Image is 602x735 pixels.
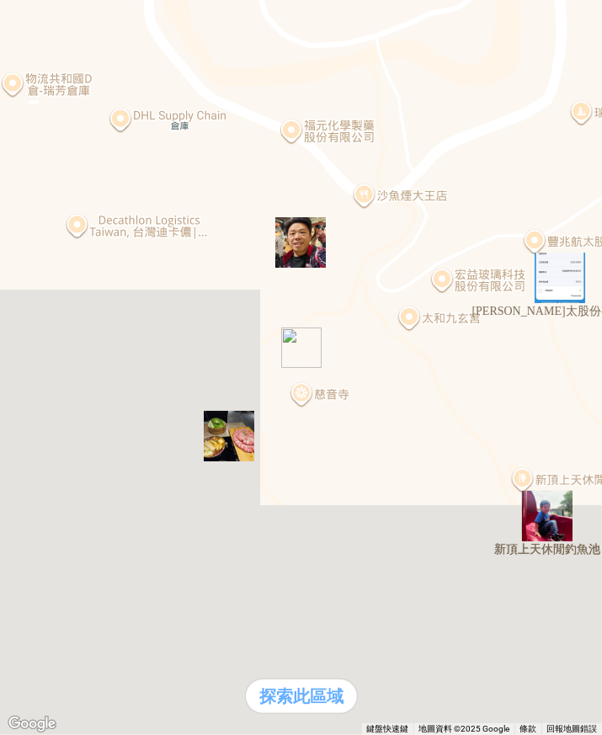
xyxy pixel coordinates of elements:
div: uermD7c9aS3MapIcon [522,491,573,541]
span: 地圖資料 ©2025 Google [418,724,509,733]
a: 在 Google 地圖上開啟這個區域 (開啟新視窗) [4,713,60,735]
div: 探索此區域 [246,679,357,713]
img: Google [4,713,60,735]
a: 條款 (在新分頁中開啟) [519,724,536,733]
button: 鍵盤快速鍵 [366,723,408,735]
div: ACfOIkOCJ6dMapIcon [204,411,254,461]
a: 回報地圖錯誤 [546,724,597,733]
